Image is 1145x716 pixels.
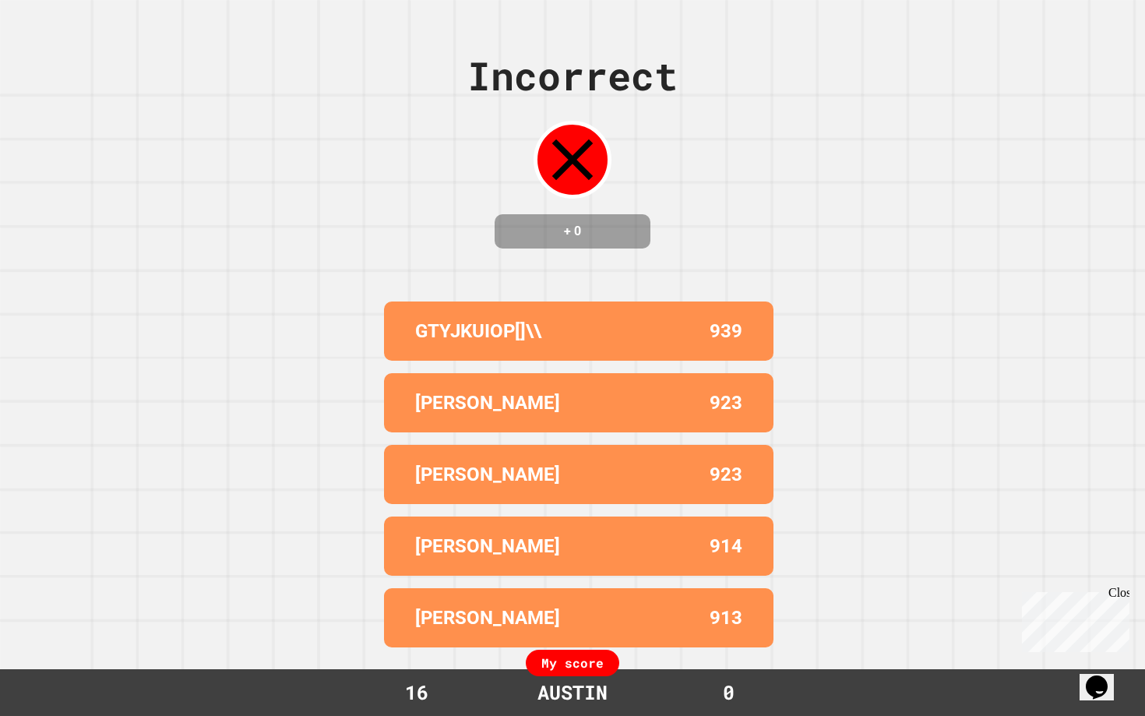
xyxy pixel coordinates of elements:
[358,678,475,707] div: 16
[1080,654,1129,700] iframe: chat widget
[710,389,742,417] p: 923
[415,532,560,560] p: [PERSON_NAME]
[522,678,623,707] div: AUSTIN
[415,604,560,632] p: [PERSON_NAME]
[526,650,619,676] div: My score
[6,6,107,99] div: Chat with us now!Close
[710,460,742,489] p: 923
[510,222,635,241] h4: + 0
[415,460,560,489] p: [PERSON_NAME]
[415,317,541,345] p: GTYJKUIOP[]\\
[710,532,742,560] p: 914
[710,317,742,345] p: 939
[1016,586,1129,652] iframe: chat widget
[467,47,678,105] div: Incorrect
[670,678,787,707] div: 0
[415,389,560,417] p: [PERSON_NAME]
[710,604,742,632] p: 913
